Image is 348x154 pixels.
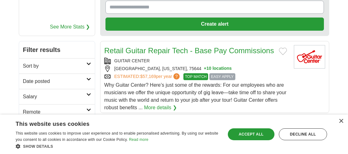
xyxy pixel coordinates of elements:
[339,119,343,124] div: Close
[104,65,289,72] div: [GEOGRAPHIC_DATA], [US_STATE], 75644
[16,118,204,128] div: This website uses cookies
[183,73,208,80] span: TOP MATCH
[104,46,274,55] a: Retail Guitar Repair Tech - Base Pay Commissions
[129,137,148,142] a: Read more, opens a new window
[209,73,235,80] span: EASY APPLY
[173,73,180,80] span: ?
[19,74,95,89] a: Date posted
[104,82,286,110] span: Why Guitar Center? Here’s just some of the rewards: For our employees who are musicians we offer ...
[294,45,325,69] img: Guitar Center logo
[16,131,218,142] span: This website uses cookies to improve user experience and to enable personalised advertising. By u...
[23,93,86,100] h2: Salary
[105,18,324,31] button: Create alert
[144,104,177,111] a: More details ❯
[16,143,219,149] div: Show details
[114,58,150,63] a: GUITAR CENTER
[50,23,90,31] a: See More Stats ❯
[19,58,95,74] a: Sort by
[114,73,181,80] a: ESTIMATED:$57,169per year?
[19,89,95,104] a: Salary
[23,78,86,85] h2: Date posted
[279,48,287,55] button: Add to favorite jobs
[19,104,95,120] a: Remote
[204,65,206,72] span: +
[23,144,53,149] span: Show details
[204,65,232,72] button: +10 locations
[228,128,274,140] div: Accept all
[279,128,327,140] div: Decline all
[23,62,86,70] h2: Sort by
[140,74,156,79] span: $57,169
[23,108,86,116] h2: Remote
[19,41,95,58] h2: Filter results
